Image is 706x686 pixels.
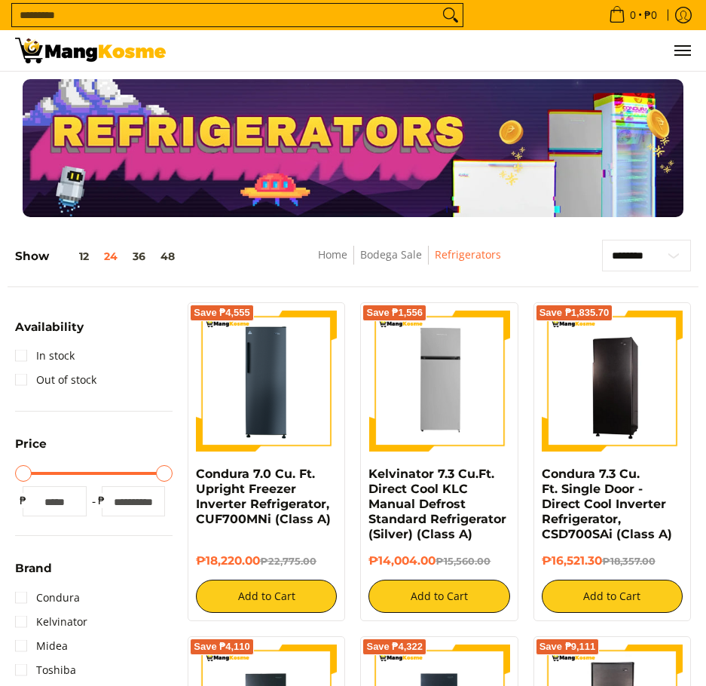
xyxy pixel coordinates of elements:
[125,250,153,262] button: 36
[542,553,683,568] h6: ₱16,521.30
[318,247,347,262] a: Home
[368,553,509,568] h6: ₱14,004.00
[181,30,691,71] nav: Main Menu
[181,30,691,71] ul: Customer Navigation
[15,249,182,263] h5: Show
[15,658,76,682] a: Toshiba
[673,30,691,71] button: Menu
[15,438,47,449] span: Price
[15,321,84,332] span: Availability
[256,246,563,280] nav: Breadcrumbs
[260,556,316,567] del: ₱22,775.00
[542,467,672,541] a: Condura 7.3 Cu. Ft. Single Door - Direct Cool Inverter Refrigerator, CSD700SAi (Class A)
[602,556,656,567] del: ₱18,357.00
[196,311,337,452] img: Condura 7.0 Cu. Ft. Upright Freezer Inverter Refrigerator, CUF700MNi (Class A)
[49,250,96,262] button: 12
[15,321,84,344] summary: Open
[642,10,659,20] span: ₱0
[439,4,463,26] button: Search
[15,344,75,368] a: In stock
[15,438,47,461] summary: Open
[94,493,109,508] span: ₱
[15,610,87,634] a: Kelvinator
[436,556,491,567] del: ₱15,560.00
[196,467,331,526] a: Condura 7.0 Cu. Ft. Upright Freezer Inverter Refrigerator, CUF700MNi (Class A)
[15,634,68,658] a: Midea
[15,368,96,392] a: Out of stock
[628,10,638,20] span: 0
[368,467,506,541] a: Kelvinator 7.3 Cu.Ft. Direct Cool KLC Manual Defrost Standard Refrigerator (Silver) (Class A)
[539,642,596,651] span: Save ₱9,111
[15,38,166,63] img: Bodega Sale Refrigerator l Mang Kosme: Home Appliances Warehouse Sale
[542,580,683,613] button: Add to Cart
[604,7,662,23] span: •
[196,580,337,613] button: Add to Cart
[96,250,125,262] button: 24
[15,562,52,574] span: Brand
[194,308,250,317] span: Save ₱4,555
[542,312,683,450] img: Condura 7.3 Cu. Ft. Single Door - Direct Cool Inverter Refrigerator, CSD700SAi (Class A)
[366,308,423,317] span: Save ₱1,556
[194,642,250,651] span: Save ₱4,110
[153,250,182,262] button: 48
[15,493,30,508] span: ₱
[368,311,509,452] img: Kelvinator 7.3 Cu.Ft. Direct Cool KLC Manual Defrost Standard Refrigerator (Silver) (Class A)
[360,247,422,262] a: Bodega Sale
[196,553,337,568] h6: ₱18,220.00
[435,247,501,262] a: Refrigerators
[15,586,80,610] a: Condura
[539,308,610,317] span: Save ₱1,835.70
[15,562,52,585] summary: Open
[366,642,423,651] span: Save ₱4,322
[368,580,509,613] button: Add to Cart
